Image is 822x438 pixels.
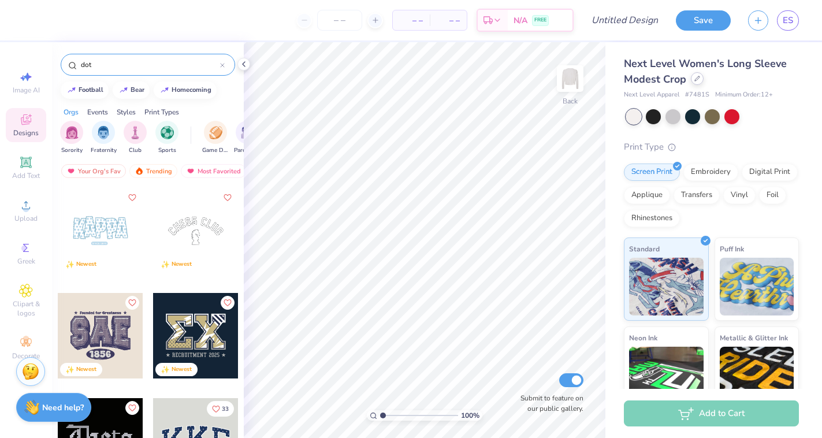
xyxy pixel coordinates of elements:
[113,81,150,99] button: bear
[720,258,794,315] img: Puff Ink
[61,146,83,155] span: Sorority
[234,121,261,155] button: filter button
[61,164,126,178] div: Your Org's Fav
[155,121,178,155] button: filter button
[186,167,195,175] img: most_fav.gif
[129,126,142,139] img: Club Image
[6,299,46,318] span: Clipart & logos
[161,126,174,139] img: Sports Image
[222,406,229,412] span: 33
[720,243,744,255] span: Puff Ink
[400,14,423,27] span: – –
[60,121,83,155] div: filter for Sorority
[135,167,144,175] img: trending.gif
[317,10,362,31] input: – –
[674,187,720,204] div: Transfers
[154,81,217,99] button: homecoming
[759,187,786,204] div: Foil
[12,351,40,361] span: Decorate
[629,258,704,315] img: Standard
[742,164,798,181] div: Digital Print
[160,87,169,94] img: trend_line.gif
[629,243,660,255] span: Standard
[91,121,117,155] button: filter button
[125,401,139,415] button: Like
[234,121,261,155] div: filter for Parent's Weekend
[683,164,738,181] div: Embroidery
[91,121,117,155] div: filter for Fraternity
[117,107,136,117] div: Styles
[209,126,222,139] img: Game Day Image
[514,14,527,27] span: N/A
[715,90,773,100] span: Minimum Order: 12 +
[80,59,220,70] input: Try "Alpha"
[91,146,117,155] span: Fraternity
[125,191,139,205] button: Like
[76,260,96,269] div: Newest
[624,187,670,204] div: Applique
[720,332,788,344] span: Metallic & Glitter Ink
[582,9,667,32] input: Untitled Design
[563,96,578,106] div: Back
[155,121,178,155] div: filter for Sports
[202,121,229,155] div: filter for Game Day
[17,257,35,266] span: Greek
[461,410,479,421] span: 100 %
[42,402,84,413] strong: Need help?
[87,107,108,117] div: Events
[723,187,756,204] div: Vinyl
[64,107,79,117] div: Orgs
[777,10,799,31] a: ES
[12,171,40,180] span: Add Text
[202,146,229,155] span: Game Day
[676,10,731,31] button: Save
[13,86,40,95] span: Image AI
[79,87,103,93] div: football
[624,140,799,154] div: Print Type
[221,191,235,205] button: Like
[60,121,83,155] button: filter button
[129,164,177,178] div: Trending
[66,167,76,175] img: most_fav.gif
[629,347,704,404] img: Neon Ink
[131,87,144,93] div: bear
[624,164,680,181] div: Screen Print
[144,107,179,117] div: Print Types
[124,121,147,155] button: filter button
[76,365,96,374] div: Newest
[172,87,211,93] div: homecoming
[61,81,109,99] button: football
[720,347,794,404] img: Metallic & Glitter Ink
[685,90,709,100] span: # 7481S
[181,164,246,178] div: Most Favorited
[202,121,229,155] button: filter button
[124,121,147,155] div: filter for Club
[13,128,39,138] span: Designs
[14,214,38,223] span: Upload
[783,14,793,27] span: ES
[559,67,582,90] img: Back
[65,126,79,139] img: Sorority Image
[437,14,460,27] span: – –
[67,87,76,94] img: trend_line.gif
[207,401,234,417] button: Like
[241,126,254,139] img: Parent's Weekend Image
[221,296,235,310] button: Like
[629,332,657,344] span: Neon Ink
[158,146,176,155] span: Sports
[514,393,583,414] label: Submit to feature on our public gallery.
[125,296,139,310] button: Like
[172,365,192,374] div: Newest
[129,146,142,155] span: Club
[624,90,679,100] span: Next Level Apparel
[234,146,261,155] span: Parent's Weekend
[534,16,546,24] span: FREE
[624,210,680,227] div: Rhinestones
[624,57,787,86] span: Next Level Women's Long Sleeve Modest Crop
[172,260,192,269] div: Newest
[97,126,110,139] img: Fraternity Image
[119,87,128,94] img: trend_line.gif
